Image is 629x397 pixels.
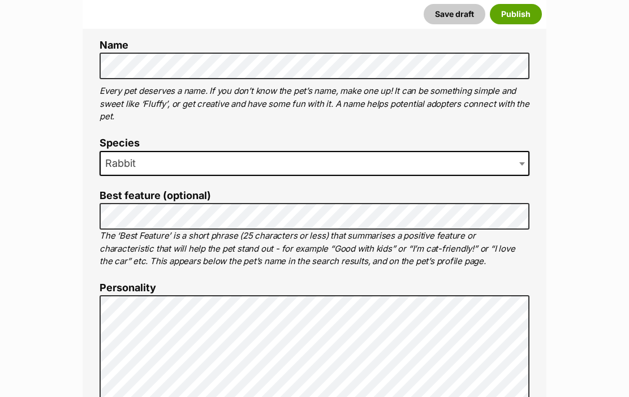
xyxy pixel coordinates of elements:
p: The ‘Best Feature’ is a short phrase (25 characters or less) that summarises a positive feature o... [100,230,529,268]
span: Rabbit [100,151,529,176]
button: Save draft [424,4,485,24]
p: Every pet deserves a name. If you don’t know the pet’s name, make one up! It can be something sim... [100,85,529,123]
button: Publish [490,4,542,24]
label: Personality [100,282,529,294]
label: Best feature (optional) [100,190,529,202]
label: Species [100,137,529,149]
span: Rabbit [101,156,147,171]
label: Name [100,40,529,51]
